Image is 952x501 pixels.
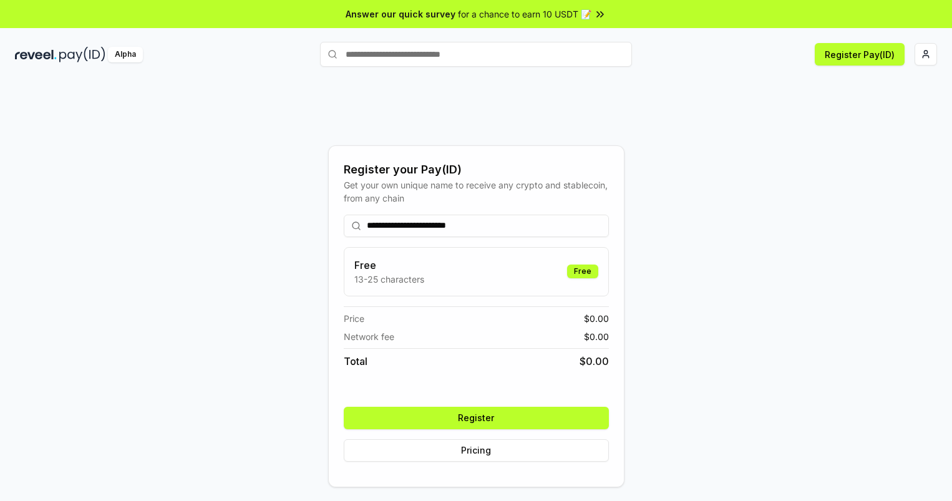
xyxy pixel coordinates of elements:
[15,47,57,62] img: reveel_dark
[344,354,367,369] span: Total
[344,161,609,178] div: Register your Pay(ID)
[344,178,609,205] div: Get your own unique name to receive any crypto and stablecoin, from any chain
[344,407,609,429] button: Register
[59,47,105,62] img: pay_id
[458,7,591,21] span: for a chance to earn 10 USDT 📝
[567,265,598,278] div: Free
[344,312,364,325] span: Price
[346,7,455,21] span: Answer our quick survey
[354,273,424,286] p: 13-25 characters
[584,312,609,325] span: $ 0.00
[344,439,609,462] button: Pricing
[344,330,394,343] span: Network fee
[580,354,609,369] span: $ 0.00
[815,43,905,66] button: Register Pay(ID)
[354,258,424,273] h3: Free
[108,47,143,62] div: Alpha
[584,330,609,343] span: $ 0.00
